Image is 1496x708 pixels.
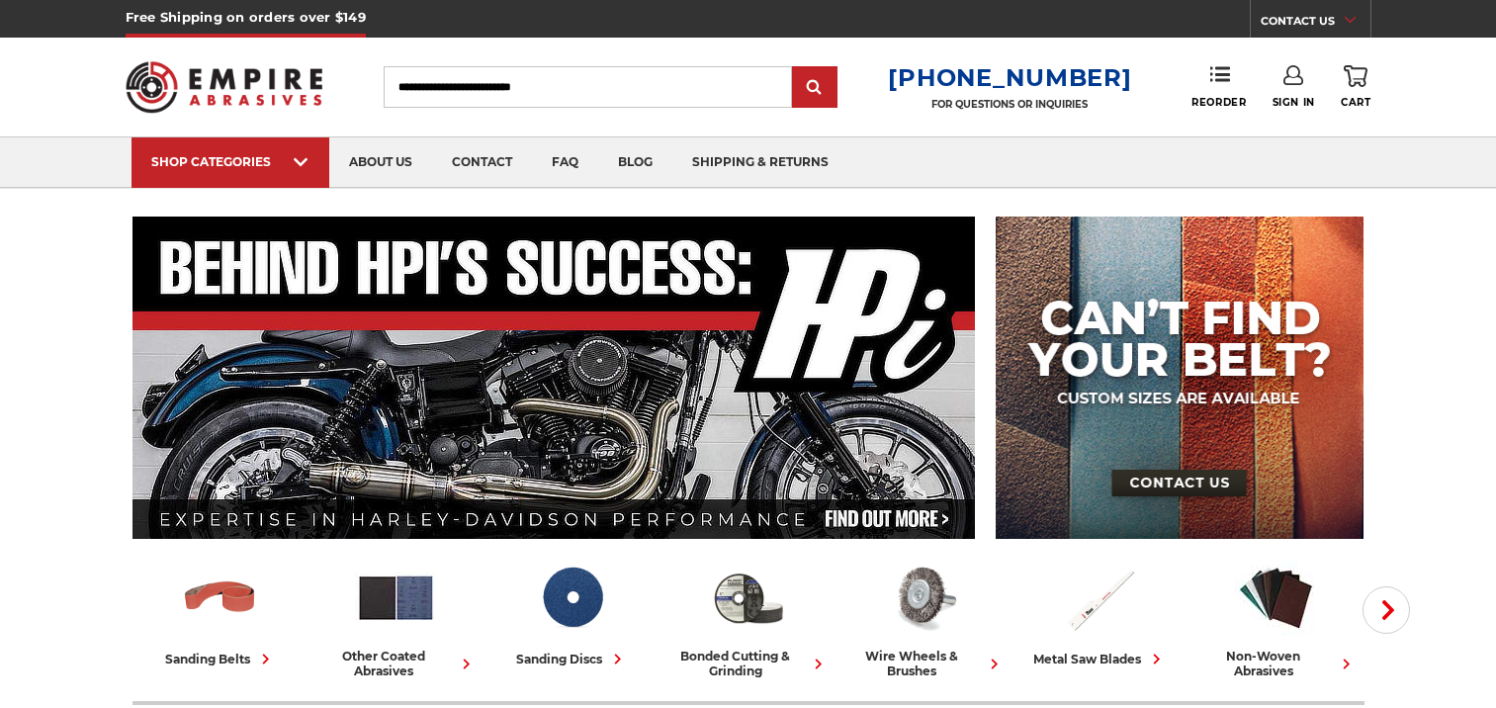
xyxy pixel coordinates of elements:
[1235,557,1317,639] img: Non-woven Abrasives
[329,137,432,188] a: about us
[1341,96,1370,109] span: Cart
[1363,586,1410,634] button: Next
[151,154,309,169] div: SHOP CATEGORIES
[672,137,848,188] a: shipping & returns
[432,137,532,188] a: contact
[1020,557,1181,669] a: metal saw blades
[668,557,829,678] a: bonded cutting & grinding
[1033,649,1167,669] div: metal saw blades
[531,557,613,639] img: Sanding Discs
[707,557,789,639] img: Bonded Cutting & Grinding
[126,48,323,126] img: Empire Abrasives
[492,557,653,669] a: sanding discs
[1261,10,1370,38] a: CONTACT US
[668,649,829,678] div: bonded cutting & grinding
[140,557,301,669] a: sanding belts
[1341,65,1370,109] a: Cart
[1196,557,1357,678] a: non-woven abrasives
[316,557,477,678] a: other coated abrasives
[355,557,437,639] img: Other Coated Abrasives
[598,137,672,188] a: blog
[1059,557,1141,639] img: Metal Saw Blades
[165,649,276,669] div: sanding belts
[1273,96,1315,109] span: Sign In
[532,137,598,188] a: faq
[1191,65,1246,108] a: Reorder
[888,98,1131,111] p: FOR QUESTIONS OR INQUIRIES
[888,63,1131,92] a: [PHONE_NUMBER]
[179,557,261,639] img: Sanding Belts
[132,217,976,539] img: Banner for an interview featuring Horsepower Inc who makes Harley performance upgrades featured o...
[844,557,1005,678] a: wire wheels & brushes
[883,557,965,639] img: Wire Wheels & Brushes
[1196,649,1357,678] div: non-woven abrasives
[516,649,628,669] div: sanding discs
[996,217,1364,539] img: promo banner for custom belts.
[795,68,835,108] input: Submit
[844,649,1005,678] div: wire wheels & brushes
[316,649,477,678] div: other coated abrasives
[1191,96,1246,109] span: Reorder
